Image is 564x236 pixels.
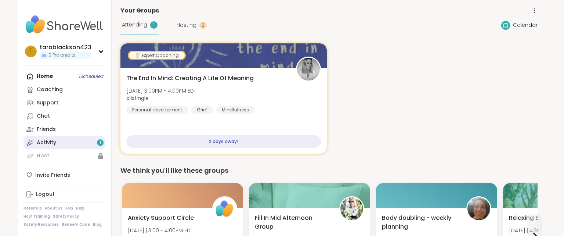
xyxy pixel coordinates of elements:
[382,214,458,231] span: Body doubling - weekly planning
[126,94,149,102] b: alixtingle
[76,206,85,211] a: Help
[467,197,490,220] img: Monica2025
[23,149,105,162] a: Host
[37,99,58,107] div: Support
[23,188,105,201] a: Logout
[23,12,105,37] img: ShareWell Nav Logo
[23,206,42,211] a: Referrals
[128,214,194,222] span: Anxiety Support Circle
[65,206,73,211] a: FAQ
[23,222,59,227] a: Safety Resources
[23,214,50,219] a: Host Training
[37,139,56,146] div: Activity
[23,123,105,136] a: Friends
[199,22,207,29] div: 0
[29,47,33,56] span: t
[126,135,321,148] div: 2 days away!
[126,74,254,83] span: The End In Mind: Creating A Life Of Meaning
[53,214,79,219] a: Safety Policy
[126,106,188,114] div: Personal development
[23,110,105,123] a: Chat
[128,227,205,234] span: [DATE] | 3:00 - 4:00PM EDT
[150,21,158,29] div: 1
[45,206,62,211] a: About Us
[126,87,196,94] span: [DATE] 3:00PM - 4:00PM EDT
[23,136,105,149] a: Activity1
[191,106,213,114] div: Grief
[120,165,538,176] div: We think you'll like these groups
[23,168,105,182] div: Invite Friends
[216,106,255,114] div: Mindfulness
[40,43,91,51] div: tarablackson423
[255,214,331,231] span: Fill In Mid Afternoon Group
[177,21,196,29] span: Hosting
[122,21,147,29] span: Attending
[37,112,50,120] div: Chat
[37,86,63,93] div: Coaching
[37,126,56,133] div: Friends
[37,152,49,160] div: Host
[23,96,105,110] a: Support
[100,140,101,146] span: 1
[23,83,105,96] a: Coaching
[120,6,159,15] span: Your Groups
[36,191,55,198] div: Logout
[62,222,90,227] a: Redeem Code
[213,197,236,220] img: ShareWell
[297,58,320,81] img: alixtingle
[340,197,363,220] img: JollyJessie38
[93,222,102,227] a: Blog
[129,52,185,59] div: Expert Coaching
[48,52,76,58] span: 0 Pro credits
